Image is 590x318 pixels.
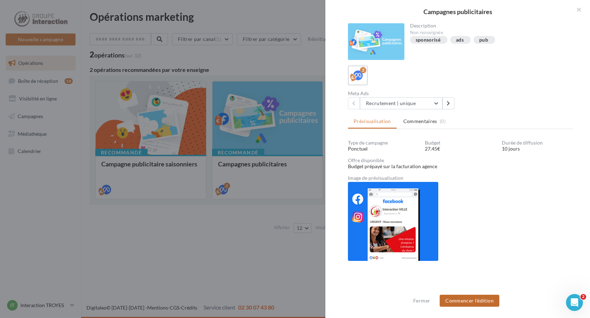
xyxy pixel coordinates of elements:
span: 2 [580,294,586,300]
span: (0) [440,118,446,124]
div: Budget prépayé sur la facturation agence [348,163,573,170]
button: Fermer [410,296,433,305]
div: Type de campagne [348,140,419,145]
button: Recrutement | unique [360,97,442,109]
div: Budget [425,140,496,145]
button: Commencer l'édition [440,295,499,307]
span: Commentaires [403,118,437,125]
div: sponsorisé [416,37,441,43]
iframe: Intercom live chat [566,294,583,311]
div: Image de prévisualisation [348,176,573,181]
div: ads [456,37,464,43]
div: 27.45€ [425,145,496,152]
div: Non renseignée [410,30,568,36]
div: pub [479,37,488,43]
div: Description [410,23,568,28]
div: Offre disponible [348,158,573,163]
div: 10 jours [502,145,573,152]
div: Campagnes publicitaires [337,8,579,15]
div: 2 [360,67,366,73]
div: Meta Ads [348,91,458,96]
div: Durée de diffusion [502,140,573,145]
div: Ponctuel [348,145,419,152]
img: 008b87f00d921ddecfa28f1c35eec23d.png [348,182,438,261]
